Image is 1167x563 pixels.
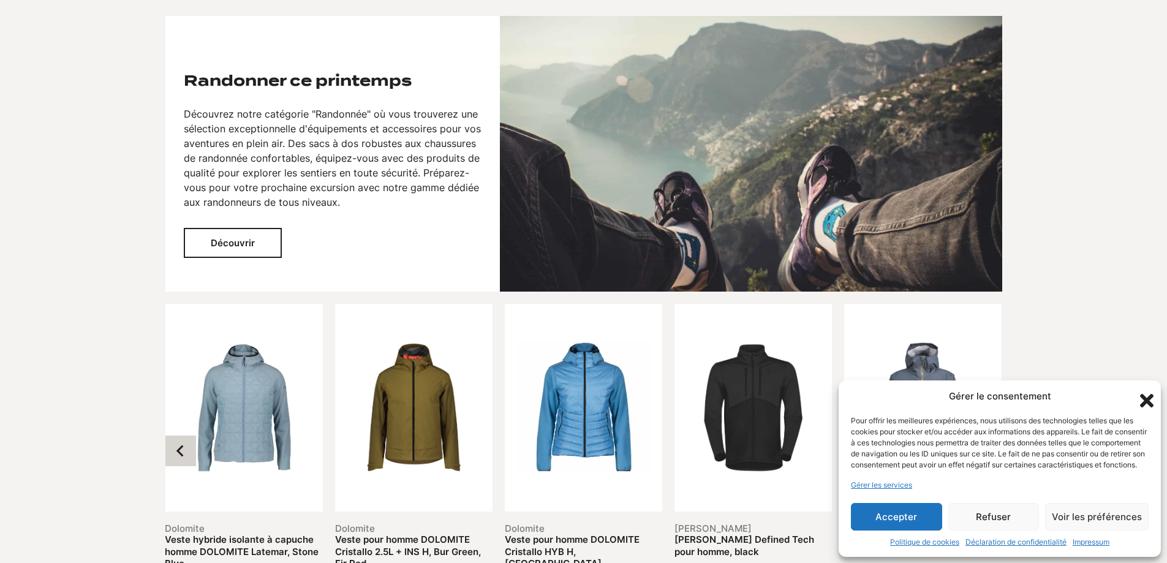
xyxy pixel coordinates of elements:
a: Déclaration de confidentialité [965,537,1067,548]
a: Gérer les services [851,480,912,491]
div: Pour offrir les meilleures expériences, nous utilisons des technologies telles que les cookies po... [851,415,1147,470]
a: [PERSON_NAME] Defined Tech pour homme, black [674,534,814,557]
button: Refuser [948,503,1040,531]
button: Découvrir [184,228,282,258]
p: Découvrez notre catégorie "Randonnée" où vous trouverez une sélection exceptionnelle d'équipement... [184,107,482,210]
h2: Randonner ce printemps [184,74,412,88]
div: Fermer la boîte de dialogue [1136,390,1149,402]
button: Voir les préférences [1045,503,1149,531]
button: Accepter [851,503,942,531]
a: Veste Ski de Randonnée pour Homme Scott Vertic 3L, dark Blue [844,534,995,557]
button: Go to last slide [165,436,196,466]
a: Politique de cookies [890,537,959,548]
div: Gérer le consentement [949,390,1051,404]
p: Paddle [437,34,482,49]
a: Impressum [1073,537,1109,548]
